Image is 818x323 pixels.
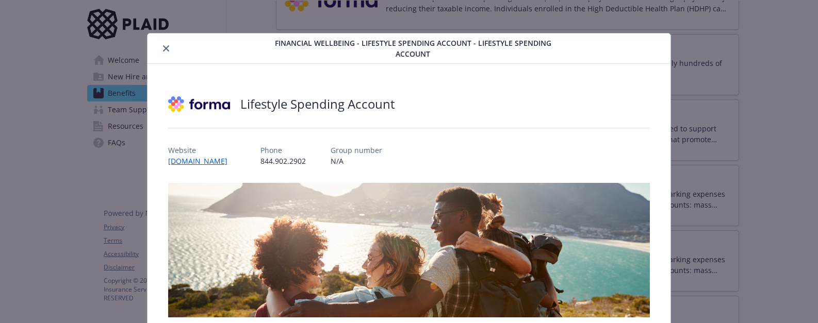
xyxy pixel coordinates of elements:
[259,38,567,59] span: Financial Wellbeing - Lifestyle Spending Account - Lifestyle Spending Account
[168,183,649,317] img: banner
[160,42,172,55] button: close
[260,145,306,156] p: Phone
[331,145,382,156] p: Group number
[331,156,382,166] p: N/A
[240,95,395,113] h2: Lifestyle Spending Account
[260,156,306,166] p: 844.902.2902
[168,89,230,120] img: Forma, Inc.
[168,145,236,156] p: Website
[168,156,236,166] a: [DOMAIN_NAME]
